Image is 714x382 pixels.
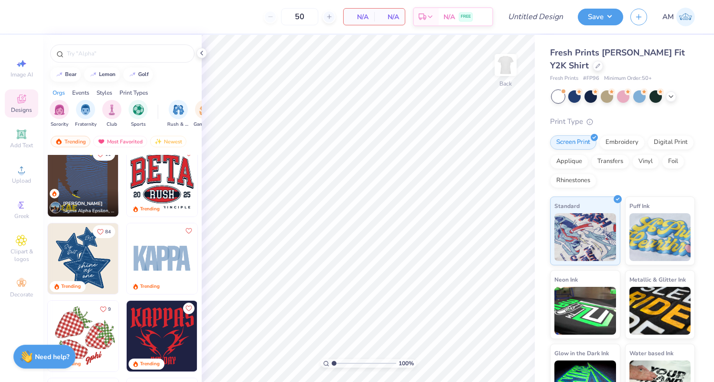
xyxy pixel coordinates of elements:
[10,291,33,298] span: Decorate
[550,116,695,127] div: Print Type
[35,352,69,361] strong: Need help?
[131,121,146,128] span: Sports
[138,72,149,77] div: golf
[554,274,578,284] span: Neon Ink
[380,12,399,22] span: N/A
[89,72,97,77] img: trend_line.gif
[349,12,368,22] span: N/A
[99,72,116,77] div: lemon
[80,104,91,115] img: Fraternity Image
[107,121,117,128] span: Club
[629,274,686,284] span: Metallic & Glitter Ink
[550,75,578,83] span: Fresh Prints
[554,287,616,335] img: Neon Ink
[84,67,120,82] button: lemon
[5,248,38,263] span: Clipart & logos
[11,71,33,78] span: Image AI
[102,100,121,128] button: filter button
[133,104,144,115] img: Sports Image
[599,135,645,150] div: Embroidery
[629,348,673,358] span: Water based Ink
[399,359,414,368] span: 100 %
[119,88,148,97] div: Print Types
[129,100,148,128] button: filter button
[53,88,65,97] div: Orgs
[51,121,68,128] span: Sorority
[51,136,90,147] div: Trending
[72,88,89,97] div: Events
[167,100,189,128] button: filter button
[50,100,69,128] div: filter for Sorority
[662,154,684,169] div: Foil
[173,104,184,115] img: Rush & Bid Image
[10,142,33,149] span: Add Text
[662,8,695,26] a: AM
[123,67,153,82] button: golf
[14,212,29,220] span: Greek
[662,11,674,22] span: AM
[444,12,455,22] span: N/A
[54,104,65,115] img: Sorority Image
[129,100,148,128] div: filter for Sports
[583,75,599,83] span: # FP96
[65,72,76,77] div: bear
[550,135,596,150] div: Screen Print
[604,75,652,83] span: Minimum Order: 50 +
[66,49,188,58] input: Try "Alpha"
[550,47,685,71] span: Fresh Prints [PERSON_NAME] Fit Y2K Shirt
[75,100,97,128] button: filter button
[554,348,609,358] span: Glow in the Dark Ink
[194,100,216,128] div: filter for Game Day
[129,72,136,77] img: trend_line.gif
[496,55,515,75] img: Back
[12,177,31,185] span: Upload
[55,138,63,145] img: trending.gif
[97,88,112,97] div: Styles
[167,100,189,128] div: filter for Rush & Bid
[281,8,318,25] input: – –
[75,121,97,128] span: Fraternity
[554,213,616,261] img: Standard
[629,213,691,261] img: Puff Ink
[194,121,216,128] span: Game Day
[194,100,216,128] button: filter button
[199,104,210,115] img: Game Day Image
[550,154,588,169] div: Applique
[93,136,147,147] div: Most Favorited
[11,106,32,114] span: Designs
[648,135,694,150] div: Digital Print
[461,13,471,20] span: FREE
[578,9,623,25] button: Save
[550,174,596,188] div: Rhinestones
[554,201,580,211] span: Standard
[150,136,186,147] div: Newest
[676,8,695,26] img: Amanda Mudry
[167,121,189,128] span: Rush & Bid
[591,154,629,169] div: Transfers
[55,72,63,77] img: trend_line.gif
[629,201,649,211] span: Puff Ink
[154,138,162,145] img: Newest.gif
[97,138,105,145] img: most_fav.gif
[499,79,512,88] div: Back
[107,104,117,115] img: Club Image
[75,100,97,128] div: filter for Fraternity
[50,100,69,128] button: filter button
[50,67,81,82] button: bear
[500,7,571,26] input: Untitled Design
[102,100,121,128] div: filter for Club
[629,287,691,335] img: Metallic & Glitter Ink
[632,154,659,169] div: Vinyl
